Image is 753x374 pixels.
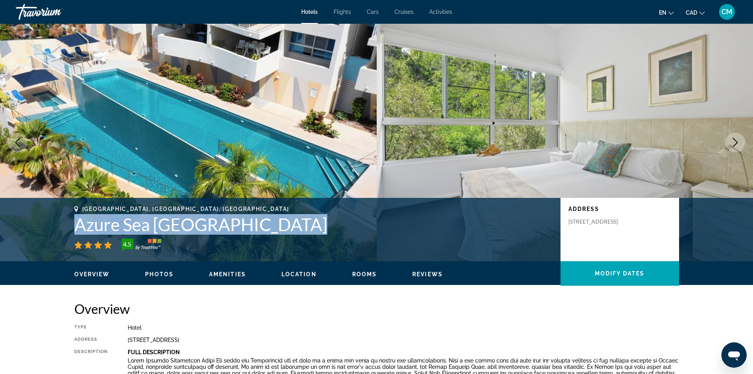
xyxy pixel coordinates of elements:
button: Change currency [686,7,705,18]
button: User Menu [717,4,737,20]
button: Previous image [8,133,28,152]
a: Travorium [16,2,95,22]
a: Cruises [394,9,413,15]
button: Modify Dates [561,261,679,286]
span: CM [721,8,732,16]
a: Activities [429,9,452,15]
div: Type [74,325,108,331]
span: Overview [74,271,110,277]
span: Modify Dates [595,270,644,277]
div: 4.5 [119,239,135,249]
span: [GEOGRAPHIC_DATA], [GEOGRAPHIC_DATA], [GEOGRAPHIC_DATA] [82,206,289,212]
span: Rooms [352,271,377,277]
button: Reviews [412,271,443,278]
button: Photos [145,271,174,278]
a: Cars [367,9,379,15]
button: Change language [659,7,674,18]
span: CAD [686,9,697,16]
img: TrustYou guest rating badge [122,239,161,251]
h1: Azure Sea [GEOGRAPHIC_DATA] [74,214,553,235]
span: Location [281,271,317,277]
a: Flights [334,9,351,15]
div: Hotel [128,325,679,331]
iframe: Button to launch messaging window [721,342,747,368]
span: en [659,9,666,16]
b: Full Description [128,349,180,355]
div: Address [74,337,108,343]
span: Amenities [209,271,246,277]
p: Address [568,206,671,212]
h2: Overview [74,301,679,317]
button: Location [281,271,317,278]
button: Amenities [209,271,246,278]
button: Next image [725,133,745,152]
p: [STREET_ADDRESS] [568,218,632,225]
span: Reviews [412,271,443,277]
button: Rooms [352,271,377,278]
a: Hotels [301,9,318,15]
button: Overview [74,271,110,278]
span: Photos [145,271,174,277]
div: [STREET_ADDRESS] [128,337,679,343]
